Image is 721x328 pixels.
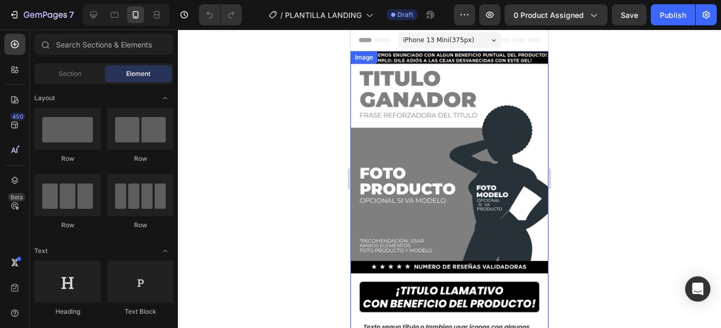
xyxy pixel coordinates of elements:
[34,93,55,103] span: Layout
[660,9,686,21] div: Publish
[34,220,101,230] div: Row
[107,220,174,230] div: Row
[34,246,48,256] span: Text
[107,154,174,163] div: Row
[8,193,25,201] div: Beta
[157,243,174,259] span: Toggle open
[69,8,74,21] p: 7
[59,69,81,79] span: Section
[280,9,283,21] span: /
[34,307,101,316] div: Heading
[505,4,608,25] button: 0 product assigned
[651,4,695,25] button: Publish
[107,307,174,316] div: Text Block
[34,154,101,163] div: Row
[514,9,584,21] span: 0 product assigned
[612,4,647,25] button: Save
[350,30,548,328] iframe: Design area
[199,4,242,25] div: Undo/Redo
[157,90,174,107] span: Toggle open
[285,9,362,21] span: PLANTILLA LANDING
[126,69,150,79] span: Element
[34,34,174,55] input: Search Sections & Elements
[621,11,638,20] span: Save
[397,10,413,20] span: Draft
[685,276,710,302] div: Open Intercom Messenger
[4,4,79,25] button: 7
[10,112,25,121] div: 450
